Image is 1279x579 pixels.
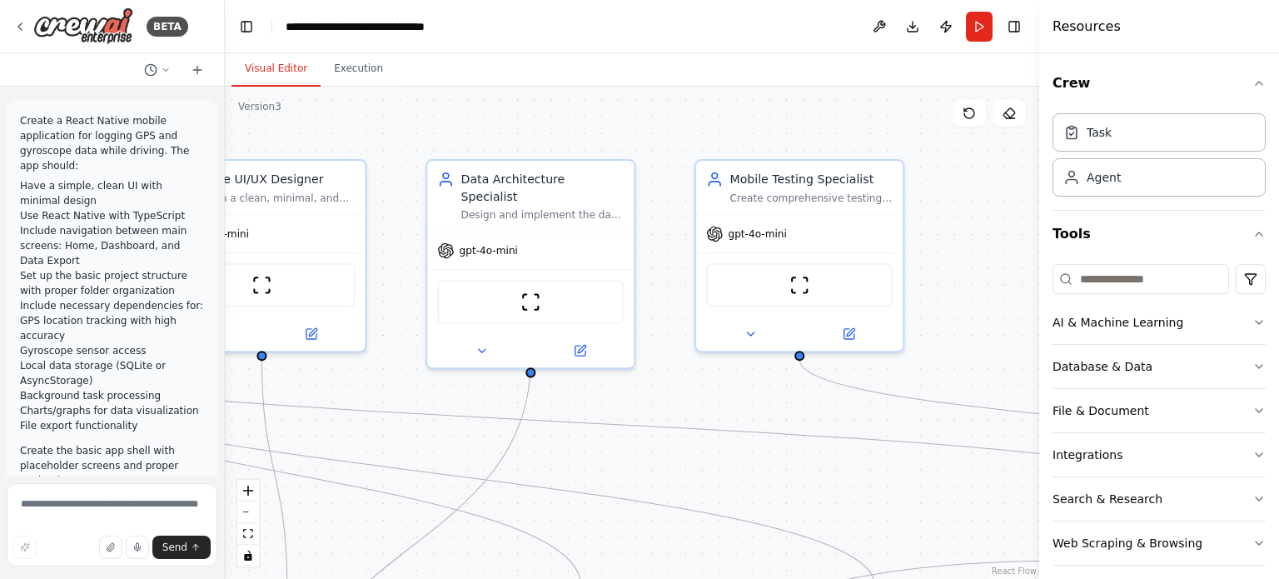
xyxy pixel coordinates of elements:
[147,17,188,37] div: BETA
[801,324,896,344] button: Open in side panel
[191,227,249,241] span: gpt-4o-mini
[20,178,204,208] li: Have a simple, clean UI with minimal design
[321,52,396,87] button: Execution
[1053,535,1202,552] div: Web Scraping & Browsing
[20,388,204,403] li: Background task processing
[20,313,204,343] li: GPS location tracking with high accuracy
[20,268,204,298] li: Set up the basic project structure with proper folder organization
[1087,169,1121,186] div: Agent
[231,52,321,87] button: Visual Editor
[20,403,204,418] li: Charts/graphs for data visualization
[126,536,149,559] button: Click to speak your automation idea
[1053,345,1266,388] button: Database & Data
[1087,124,1112,141] div: Task
[1053,522,1266,565] button: Web Scraping & Browsing
[1053,491,1162,507] div: Search & Research
[20,443,204,518] p: Create the basic app shell with placeholder screens and proper navigation setup. Do necessary tes...
[1053,211,1266,257] button: Tools
[1003,15,1026,38] button: Hide right sidebar
[237,480,259,567] div: React Flow controls
[20,223,204,268] li: Include navigation between main screens: Home, Dashboard, and Data Export
[729,191,893,204] div: Create comprehensive testing strategy for {app_name} including unit tests, integration tests, and...
[1053,17,1121,37] h4: Resources
[20,113,204,173] p: Create a React Native mobile application for logging GPS and gyroscope data while driving. The ap...
[1053,477,1266,521] button: Search & Research
[1053,257,1266,579] div: Tools
[694,159,904,352] div: Mobile Testing SpecialistCreate comprehensive testing strategy for {app_name} including unit test...
[237,523,259,545] button: fit view
[520,292,540,312] img: ScrapeWebsiteTool
[263,324,358,344] button: Open in side panel
[137,60,177,80] button: Switch to previous chat
[1053,60,1266,107] button: Crew
[33,7,133,45] img: Logo
[729,171,893,187] div: Mobile Testing Specialist
[1053,433,1266,477] button: Integrations
[162,541,187,554] span: Send
[13,536,37,559] button: Improve this prompt
[460,244,518,257] span: gpt-4o-mini
[251,275,271,295] img: ScrapeWebsiteTool
[99,536,122,559] button: Upload files
[20,208,204,223] li: Use React Native with TypeScript
[192,191,356,204] div: Design a clean, minimal, and user-friendly interface for {app_name} focusing on usability while d...
[152,536,211,559] button: Send
[992,567,1037,576] a: React Flow attribution
[532,341,627,361] button: Open in side panel
[789,275,809,295] img: ScrapeWebsiteTool
[1053,107,1266,210] div: Crew
[20,358,204,388] li: Local data storage (SQLite or AsyncStorage)
[286,18,473,35] nav: breadcrumb
[237,480,259,502] button: zoom in
[235,15,258,38] button: Hide left sidebar
[461,208,625,222] div: Design and implement the data storage architecture for {app_name}, including SQLite database sche...
[461,171,625,204] div: Data Architecture Specialist
[1053,358,1152,375] div: Database & Data
[1053,389,1266,432] button: File & Document
[728,227,786,241] span: gpt-4o-mini
[157,159,366,352] div: Mobile UI/UX DesignerDesign a clean, minimal, and user-friendly interface for {app_name} focusing...
[237,502,259,523] button: zoom out
[1053,402,1149,419] div: File & Document
[1053,447,1122,463] div: Integrations
[237,545,259,567] button: toggle interactivity
[426,159,635,369] div: Data Architecture SpecialistDesign and implement the data storage architecture for {app_name}, in...
[1053,314,1183,331] div: AI & Machine Learning
[20,418,204,433] li: File export functionality
[184,60,211,80] button: Start a new chat
[192,171,356,187] div: Mobile UI/UX Designer
[20,343,204,358] li: Gyroscope sensor access
[1053,301,1266,344] button: AI & Machine Learning
[238,100,281,113] div: Version 3
[20,298,204,433] li: Include necessary dependencies for:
